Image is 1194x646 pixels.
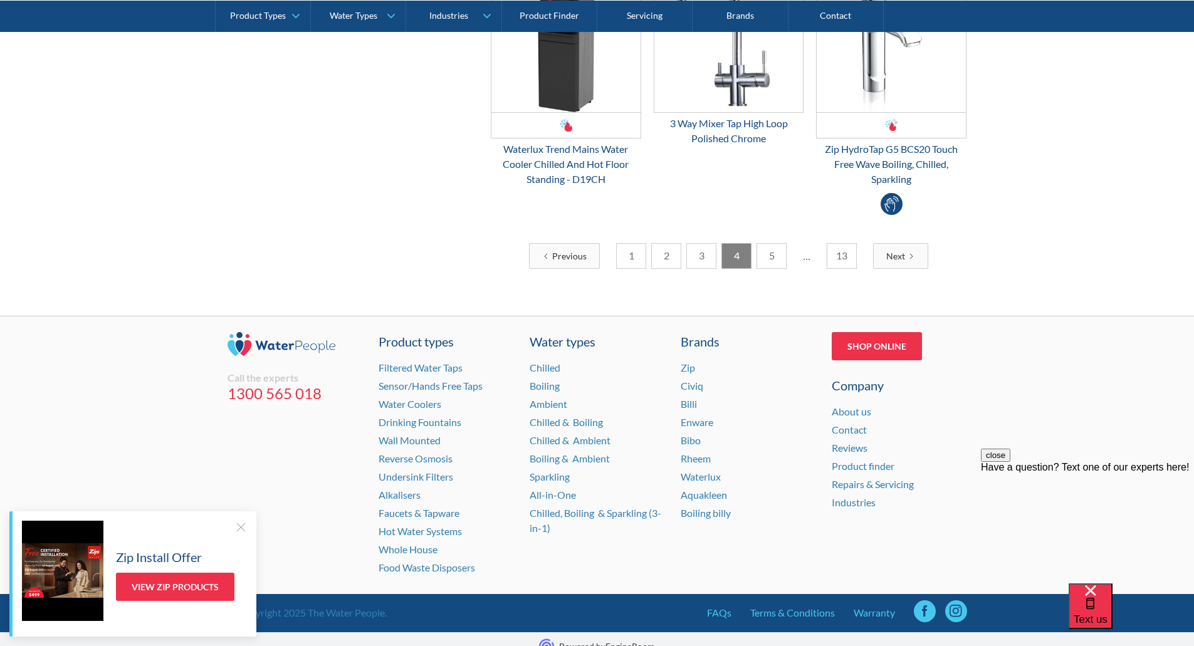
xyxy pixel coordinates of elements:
a: Rheem [681,452,711,464]
div: Next [886,249,905,263]
a: Filtered Water Taps [379,362,463,373]
a: Wall Mounted [379,434,441,446]
a: Chilled & Ambient [530,434,610,446]
div: Call the experts [228,372,363,384]
a: Warranty [854,605,895,620]
a: FAQs [707,605,731,620]
a: Hot Water Systems [379,525,462,537]
a: Enware [681,416,713,428]
div: Company [832,376,967,395]
a: Faucets & Tapware [379,507,459,519]
a: Boiling [530,380,560,392]
a: Chilled [530,362,560,373]
a: Civiq [681,380,703,392]
a: Water Coolers [379,398,441,410]
iframe: podium webchat widget prompt [981,449,1194,599]
a: View Zip Products [116,573,234,601]
a: Reviews [832,442,867,454]
a: Chilled, Boiling & Sparkling (3-in-1) [530,507,661,534]
a: Boiling & Ambient [530,452,610,464]
div: Brands [681,332,816,351]
a: Food Waste Disposers [379,561,475,573]
div: Previous [552,249,587,263]
a: Sensor/Hands Free Taps [379,380,483,392]
a: Repairs & Servicing [832,478,914,490]
a: Product types [379,332,514,351]
a: 13 [827,243,857,269]
a: Boiling billy [681,507,731,519]
div: © Copyright 2025 The Water People. [228,605,387,620]
a: Terms & Conditions [750,605,835,620]
a: Previous Page [529,243,600,269]
a: 1300 565 018 [228,384,363,403]
div: List [491,243,967,269]
a: 5 [757,243,787,269]
a: Chilled & Boiling [530,416,603,428]
a: Shop Online [832,332,922,360]
div: Waterlux Trend Mains Water Cooler Chilled And Hot Floor Standing - D19CH [491,142,641,187]
div: ... [792,243,822,269]
a: Undersink Filters [379,471,453,482]
a: 2 [651,243,681,269]
a: Industries [832,496,876,508]
iframe: podium webchat widget bubble [1069,583,1194,646]
a: Aquakleen [681,489,727,501]
h5: Zip Install Offer [116,548,202,566]
a: Alkalisers [379,489,421,501]
a: Bibo [681,434,701,446]
a: Product finder [832,460,894,472]
a: 4 [721,243,751,269]
a: Drinking Fountains [379,416,461,428]
a: Sparkling [530,471,570,482]
a: Next Page [873,243,928,269]
a: Ambient [530,398,567,410]
a: Contact [832,424,867,435]
a: Whole House [379,543,437,555]
div: Industries [429,10,468,21]
div: Water Types [330,10,377,21]
a: 3 [686,243,716,269]
div: Product Types [230,10,286,21]
div: Zip HydroTap G5 BCS20 Touch Free Wave Boiling, Chilled, Sparkling [816,142,966,187]
a: Water types [530,332,665,351]
img: Zip Install Offer [22,521,103,621]
a: About us [832,405,871,417]
div: 3 Way Mixer Tap High Loop Polished Chrome [654,116,804,146]
a: Billi [681,398,697,410]
a: Zip [681,362,695,373]
a: 1 [616,243,646,269]
a: Reverse Osmosis [379,452,453,464]
a: Waterlux [681,471,721,482]
a: All-in-One [530,489,576,501]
